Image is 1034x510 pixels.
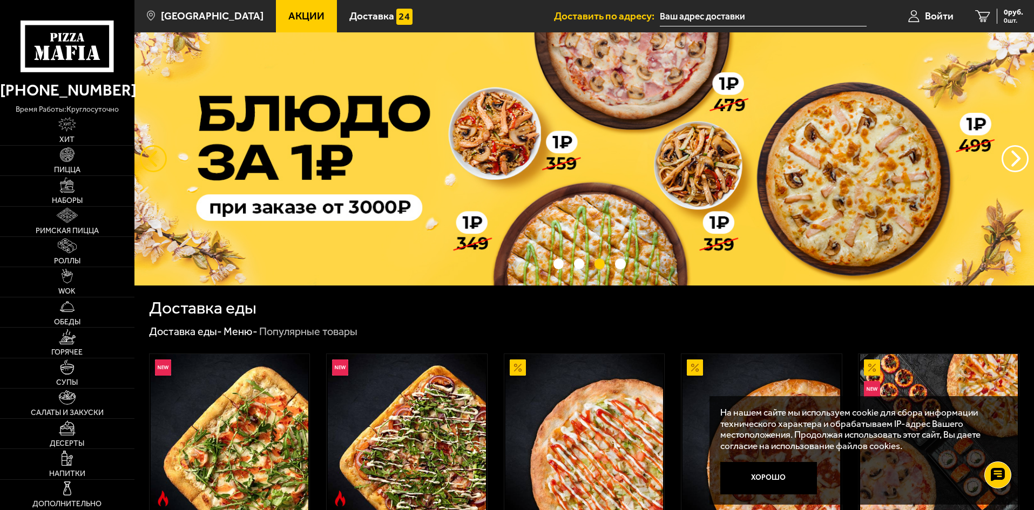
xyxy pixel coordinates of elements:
span: Супы [56,379,78,386]
span: Десерты [50,440,84,447]
span: Войти [925,11,954,21]
span: Наборы [52,197,83,205]
button: точки переключения [615,259,625,269]
div: Популярные товары [259,325,357,339]
img: Акционный [687,359,703,376]
button: точки переключения [574,259,584,269]
button: Хорошо [720,462,817,494]
span: Роллы [54,257,80,265]
span: WOK [58,288,76,295]
p: На нашем сайте мы используем cookie для сбора информации технического характера и обрабатываем IP... [720,407,1003,452]
span: Пицца [54,166,80,174]
h1: Доставка еды [149,300,256,317]
a: Меню- [224,325,258,338]
span: Доставить по адресу: [554,11,660,21]
span: Акции [288,11,325,21]
img: Острое блюдо [155,491,171,507]
span: [GEOGRAPHIC_DATA] [161,11,263,21]
img: Новинка [332,359,348,376]
button: точки переключения [594,259,605,269]
img: Акционный [864,359,880,376]
span: Салаты и закуски [31,409,104,417]
span: Римская пицца [36,227,99,235]
input: Ваш адрес доставки [660,6,867,26]
button: следующий [140,145,167,172]
img: Акционный [510,359,526,376]
span: Напитки [49,470,85,478]
img: Острое блюдо [332,491,348,507]
img: Новинка [864,381,880,397]
span: Доставка [349,11,394,21]
button: предыдущий [1002,145,1029,172]
a: Доставка еды- [149,325,222,338]
span: Дополнительно [32,500,102,508]
span: 0 руб. [1004,9,1023,16]
span: Обеды [54,318,80,326]
img: Новинка [155,359,171,376]
span: Горячее [51,349,83,356]
img: 15daf4d41897b9f0e9f617042186c801.svg [396,9,413,25]
button: точки переключения [553,259,564,269]
span: Хит [59,136,75,144]
span: 0 шт. [1004,17,1023,24]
